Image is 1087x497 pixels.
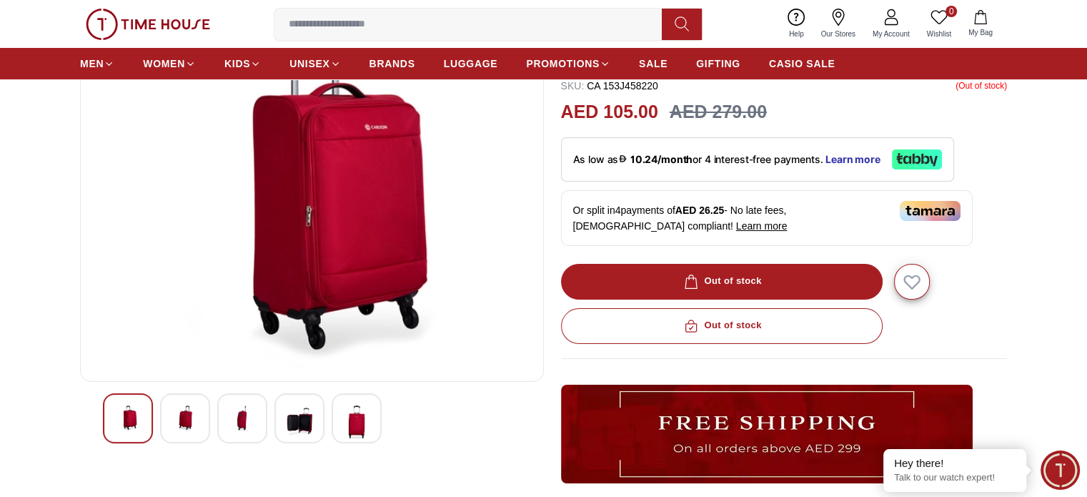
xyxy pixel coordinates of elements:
img: CARLTON Elante Red Softside Casing 58cm Cabin Bag - CA 153J458220 [287,405,312,438]
span: BRANDS [369,56,415,71]
span: MEN [80,56,104,71]
span: LUGGAGE [444,56,498,71]
a: 0Wishlist [918,6,960,42]
div: Chat Widget [1041,451,1080,490]
img: ... [561,385,973,483]
span: SKU : [561,80,585,92]
span: 0 [945,6,957,17]
span: My Bag [963,27,998,38]
span: WOMEN [143,56,185,71]
a: Our Stores [813,6,864,42]
p: CA 153J458220 [561,79,658,93]
span: Wishlist [921,29,957,39]
span: My Account [867,29,915,39]
span: PROMOTIONS [526,56,600,71]
div: Or split in 4 payments of - No late fees, [DEMOGRAPHIC_DATA] compliant! [561,190,973,246]
h2: AED 105.00 [561,99,658,126]
p: ( Out of stock ) [956,79,1007,93]
a: UNISEX [289,51,340,77]
span: AED 26.25 [675,205,724,216]
span: SALE [639,56,667,71]
img: ... [86,9,210,40]
img: Tamara [900,201,961,221]
span: CASIO SALE [769,56,835,71]
a: WOMEN [143,51,196,77]
a: CASIO SALE [769,51,835,77]
span: Learn more [736,220,788,232]
span: GIFTING [696,56,740,71]
div: Hey there! [894,456,1016,471]
img: CARLTON Elante Red Softside Casing 58cm Cabin Bag - CA 153J458220 [172,405,198,431]
a: LUGGAGE [444,51,498,77]
a: Help [780,6,813,42]
img: CARLTON Elante Red Softside Casing 58cm Cabin Bag - CA 153J458220 [229,405,255,431]
span: UNISEX [289,56,329,71]
a: GIFTING [696,51,740,77]
a: KIDS [224,51,261,77]
a: PROMOTIONS [526,51,610,77]
h3: AED 279.00 [670,99,767,126]
img: CARLTON Elante Red Softside Casing 58cm Cabin Bag - CA 153J458220 [92,26,532,370]
span: KIDS [224,56,250,71]
span: Our Stores [815,29,861,39]
a: BRANDS [369,51,415,77]
img: CARLTON Elante Red Softside Casing 58cm Cabin Bag - CA 153J458220 [115,405,141,431]
button: My Bag [960,7,1001,41]
img: CARLTON Elante Red Softside Casing 58cm Cabin Bag - CA 153J458220 [344,405,369,438]
a: MEN [80,51,114,77]
a: SALE [639,51,667,77]
p: Talk to our watch expert! [894,472,1016,484]
span: Help [783,29,810,39]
